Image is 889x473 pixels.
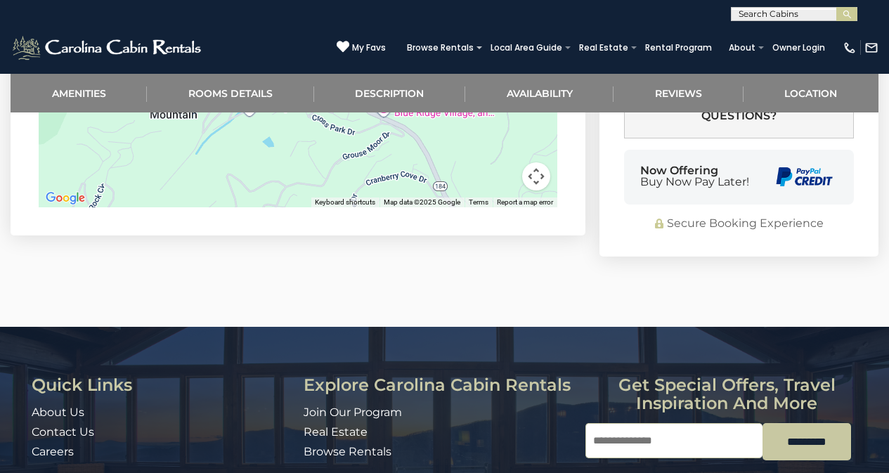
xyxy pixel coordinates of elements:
[32,425,94,439] a: Contact Us
[315,197,375,207] button: Keyboard shortcuts
[314,74,465,112] a: Description
[304,406,402,419] a: Join Our Program
[484,38,569,58] a: Local Area Guide
[32,406,84,419] a: About Us
[864,41,878,55] img: mail-regular-white.png
[722,38,763,58] a: About
[337,40,386,55] a: My Favs
[765,38,832,58] a: Owner Login
[614,74,743,112] a: Reviews
[640,176,749,188] span: Buy Now Pay Later!
[304,425,368,439] a: Real Estate
[624,216,854,232] div: Secure Booking Experience
[32,376,293,394] h3: Quick Links
[465,74,614,112] a: Availability
[497,198,553,206] a: Report a map error
[384,198,460,206] span: Map data ©2025 Google
[469,198,488,206] a: Terms
[522,162,550,190] button: Map camera controls
[572,38,635,58] a: Real Estate
[640,165,749,188] div: Now Offering
[42,189,89,207] a: Open this area in Google Maps (opens a new window)
[624,93,854,138] button: Questions?
[843,41,857,55] img: phone-regular-white.png
[11,34,205,62] img: White-1-2.png
[638,38,719,58] a: Rental Program
[11,74,147,112] a: Amenities
[400,38,481,58] a: Browse Rentals
[304,445,391,458] a: Browse Rentals
[304,376,576,394] h3: Explore Carolina Cabin Rentals
[32,445,74,458] a: Careers
[42,189,89,207] img: Google
[744,74,878,112] a: Location
[352,41,386,54] span: My Favs
[147,74,313,112] a: Rooms Details
[585,376,868,413] h3: Get special offers, travel inspiration and more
